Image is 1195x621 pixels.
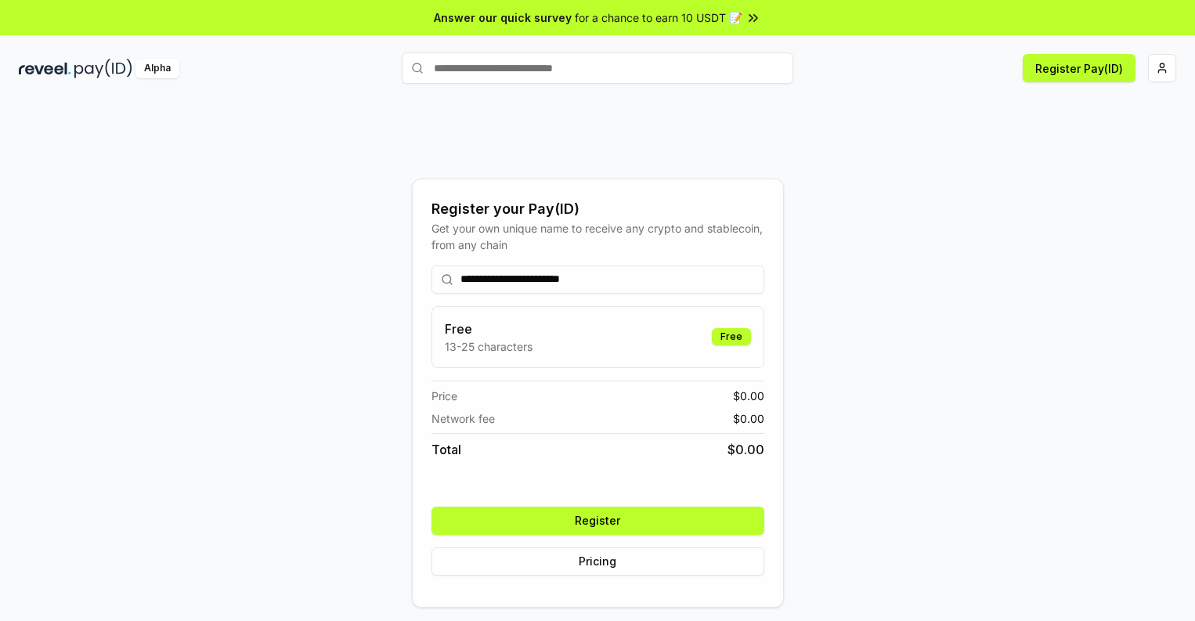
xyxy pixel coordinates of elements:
[1023,54,1135,82] button: Register Pay(ID)
[74,59,132,78] img: pay_id
[431,507,764,535] button: Register
[431,220,764,253] div: Get your own unique name to receive any crypto and stablecoin, from any chain
[431,388,457,404] span: Price
[431,198,764,220] div: Register your Pay(ID)
[434,9,572,26] span: Answer our quick survey
[733,410,764,427] span: $ 0.00
[445,320,533,338] h3: Free
[445,338,533,355] p: 13-25 characters
[431,440,461,459] span: Total
[575,9,742,26] span: for a chance to earn 10 USDT 📝
[727,440,764,459] span: $ 0.00
[431,547,764,576] button: Pricing
[712,328,751,345] div: Free
[733,388,764,404] span: $ 0.00
[431,410,495,427] span: Network fee
[19,59,71,78] img: reveel_dark
[135,59,179,78] div: Alpha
